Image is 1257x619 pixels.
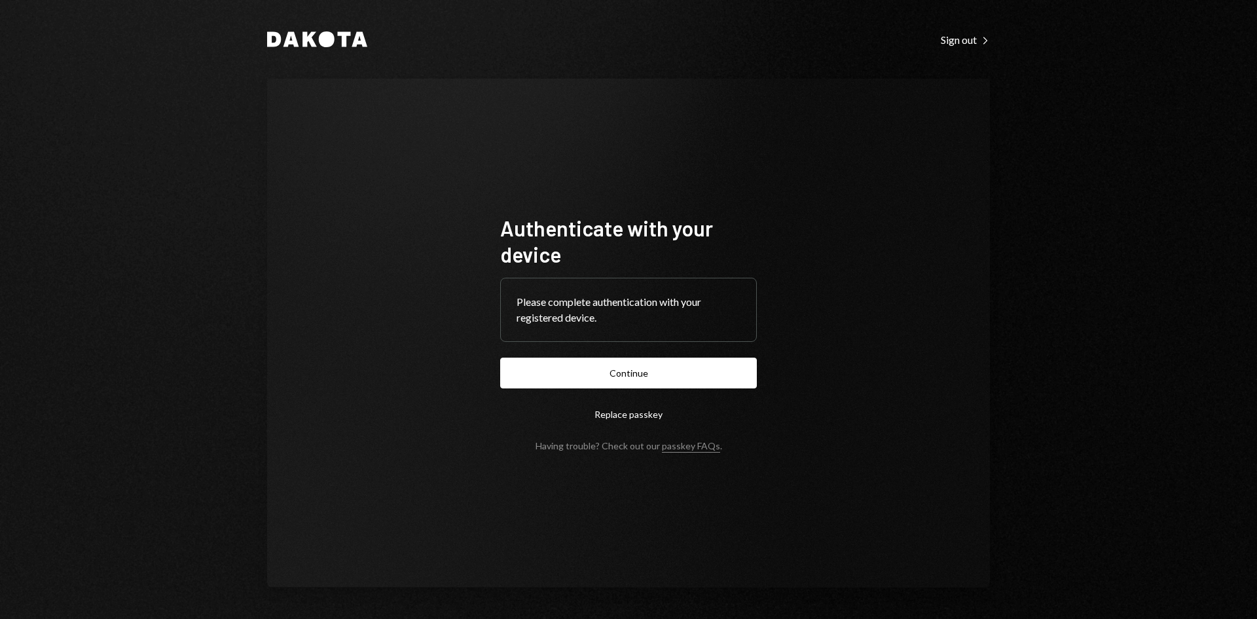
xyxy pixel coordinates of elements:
[500,215,757,267] h1: Authenticate with your device
[517,294,740,326] div: Please complete authentication with your registered device.
[500,399,757,430] button: Replace passkey
[662,440,720,453] a: passkey FAQs
[941,33,990,47] div: Sign out
[941,32,990,47] a: Sign out
[536,440,722,451] div: Having trouble? Check out our .
[500,358,757,388] button: Continue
